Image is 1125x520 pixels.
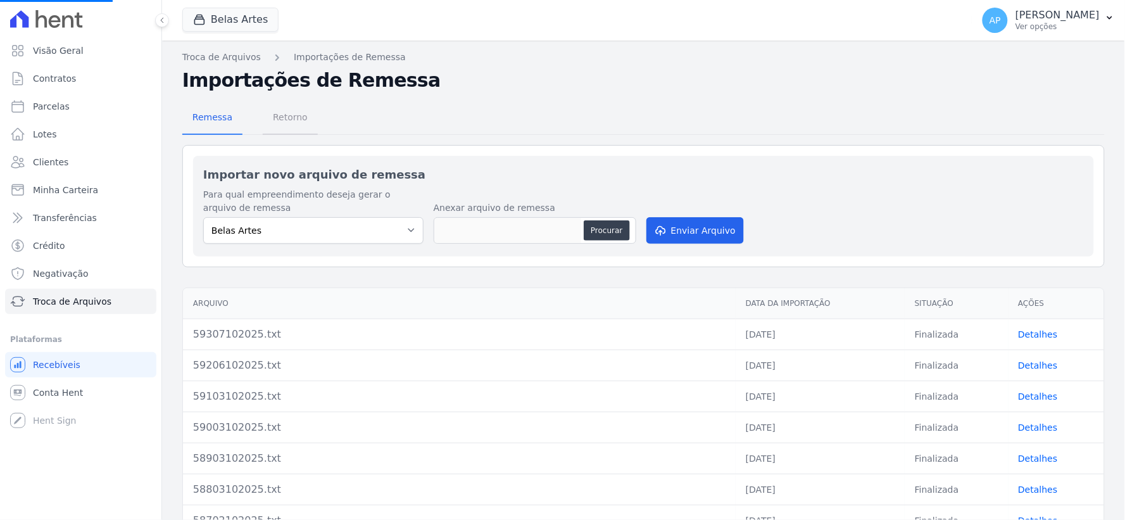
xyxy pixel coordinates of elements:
span: Retorno [265,105,315,130]
td: Finalizada [905,474,1008,505]
p: Ver opções [1015,22,1100,32]
th: Arquivo [183,288,736,319]
div: 59206102025.txt [193,358,726,373]
td: Finalizada [905,412,1008,443]
a: Detalhes [1019,391,1058,402]
label: Para qual empreendimento deseja gerar o arquivo de remessa [203,188,424,215]
span: Lotes [33,128,57,141]
a: Detalhes [1019,485,1058,495]
a: Remessa [182,102,242,135]
span: Recebíveis [33,358,80,371]
a: Conta Hent [5,380,156,405]
nav: Breadcrumb [182,51,1105,64]
a: Clientes [5,149,156,175]
label: Anexar arquivo de remessa [434,201,636,215]
span: Conta Hent [33,386,83,399]
a: Retorno [263,102,318,135]
span: Visão Geral [33,44,84,57]
td: Finalizada [905,381,1008,412]
span: Parcelas [33,100,70,113]
div: Plataformas [10,332,151,347]
button: Enviar Arquivo [646,217,744,244]
a: Detalhes [1019,422,1058,433]
a: Minha Carteira [5,177,156,203]
td: [DATE] [736,412,905,443]
a: Parcelas [5,94,156,119]
span: Clientes [33,156,68,168]
button: Procurar [584,220,629,241]
a: Transferências [5,205,156,231]
a: Troca de Arquivos [5,289,156,314]
div: 58903102025.txt [193,451,726,466]
th: Situação [905,288,1008,319]
a: Negativação [5,261,156,286]
span: Negativação [33,267,89,280]
h2: Importações de Remessa [182,69,1105,92]
td: Finalizada [905,319,1008,350]
span: Minha Carteira [33,184,98,196]
td: [DATE] [736,381,905,412]
td: [DATE] [736,319,905,350]
a: Detalhes [1019,453,1058,464]
span: Contratos [33,72,76,85]
td: Finalizada [905,350,1008,381]
a: Recebíveis [5,352,156,377]
span: Transferências [33,212,97,224]
td: Finalizada [905,443,1008,474]
td: [DATE] [736,350,905,381]
a: Crédito [5,233,156,258]
a: Lotes [5,122,156,147]
a: Troca de Arquivos [182,51,261,64]
div: 59307102025.txt [193,327,726,342]
a: Importações de Remessa [294,51,406,64]
a: Detalhes [1019,360,1058,371]
h2: Importar novo arquivo de remessa [203,166,1084,183]
a: Contratos [5,66,156,91]
a: Detalhes [1019,329,1058,339]
nav: Tab selector [182,102,318,135]
span: AP [990,16,1001,25]
span: Troca de Arquivos [33,295,111,308]
span: Remessa [185,105,240,130]
div: 59003102025.txt [193,420,726,435]
td: [DATE] [736,443,905,474]
div: 59103102025.txt [193,389,726,404]
p: [PERSON_NAME] [1015,9,1100,22]
th: Data da Importação [736,288,905,319]
a: Visão Geral [5,38,156,63]
button: Belas Artes [182,8,279,32]
div: 58803102025.txt [193,482,726,497]
td: [DATE] [736,474,905,505]
span: Crédito [33,239,65,252]
th: Ações [1009,288,1104,319]
button: AP [PERSON_NAME] Ver opções [972,3,1125,38]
